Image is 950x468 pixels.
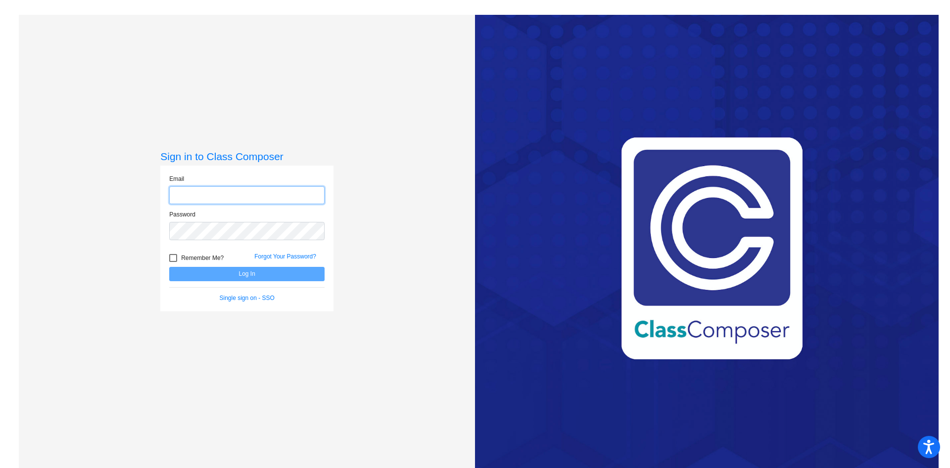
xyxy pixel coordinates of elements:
span: Remember Me? [181,252,224,264]
a: Forgot Your Password? [254,253,316,260]
label: Password [169,210,195,219]
button: Log In [169,267,325,281]
label: Email [169,174,184,183]
h3: Sign in to Class Composer [160,150,333,163]
a: Single sign on - SSO [220,295,275,301]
